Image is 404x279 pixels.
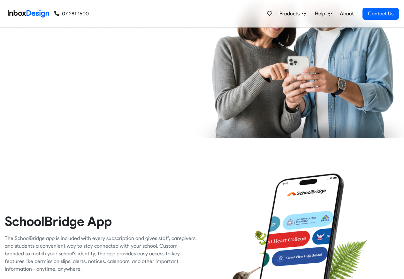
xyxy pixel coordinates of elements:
span: Products [279,10,302,18]
a: 07 281 1600 [54,10,89,18]
a: Products [277,7,309,20]
a: Help [312,7,334,20]
heading: SchoolBridge App [5,213,197,229]
a: Contact Us [362,8,399,20]
div: The SchoolBridge app is included with every subscription and gives staff, caregivers, and student... [5,235,197,273]
span: Help [315,10,328,18]
a: About [338,7,355,20]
